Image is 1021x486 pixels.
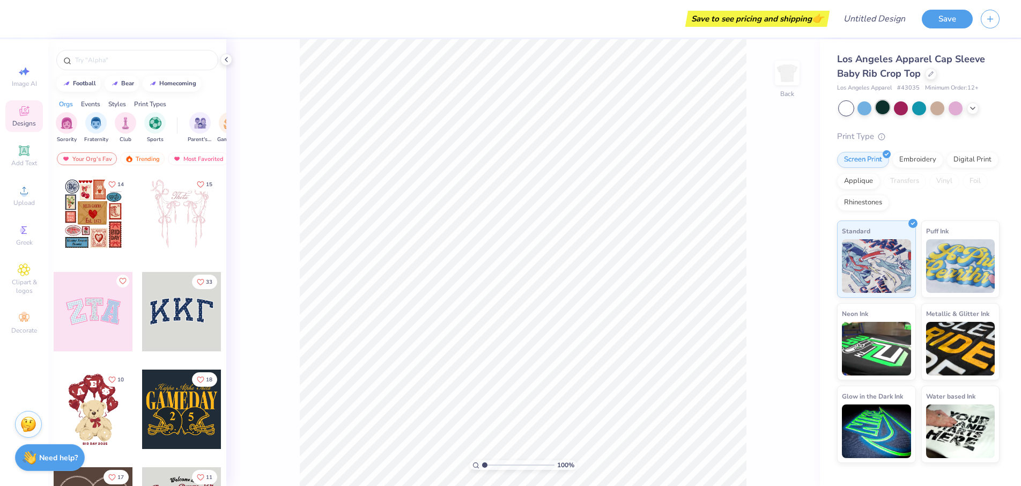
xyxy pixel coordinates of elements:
[13,198,35,207] span: Upload
[926,322,995,375] img: Metallic & Glitter Ink
[188,112,212,144] button: filter button
[837,53,985,80] span: Los Angeles Apparel Cap Sleeve Baby Rib Crop Top
[925,84,979,93] span: Minimum Order: 12 +
[120,117,131,129] img: Club Image
[90,117,102,129] img: Fraternity Image
[194,117,206,129] img: Parent's Weekend Image
[59,99,73,109] div: Orgs
[12,79,37,88] span: Image AI
[159,80,196,86] div: homecoming
[105,76,139,92] button: bear
[147,136,164,144] span: Sports
[206,182,212,187] span: 15
[5,278,43,295] span: Clipart & logos
[812,12,824,25] span: 👉
[11,159,37,167] span: Add Text
[11,326,37,335] span: Decorate
[217,112,242,144] button: filter button
[188,136,212,144] span: Parent's Weekend
[16,238,33,247] span: Greek
[62,155,70,163] img: most_fav.gif
[84,136,108,144] span: Fraternity
[206,475,212,480] span: 11
[121,80,134,86] div: bear
[120,136,131,144] span: Club
[217,112,242,144] div: filter for Game Day
[926,391,975,402] span: Water based Ink
[946,152,998,168] div: Digital Print
[557,460,574,470] span: 100 %
[842,322,911,375] img: Neon Ink
[837,84,892,93] span: Los Angeles Apparel
[110,80,119,87] img: trend_line.gif
[837,130,1000,143] div: Print Type
[56,76,101,92] button: football
[149,80,157,87] img: trend_line.gif
[103,470,129,484] button: Like
[117,475,124,480] span: 17
[56,112,77,144] button: filter button
[688,11,827,27] div: Save to see pricing and shipping
[192,275,217,289] button: Like
[61,117,73,129] img: Sorority Image
[143,76,201,92] button: homecoming
[144,112,166,144] button: filter button
[103,372,129,387] button: Like
[115,112,136,144] button: filter button
[84,112,108,144] button: filter button
[81,99,100,109] div: Events
[117,182,124,187] span: 14
[842,225,870,237] span: Standard
[837,173,880,189] div: Applique
[57,136,77,144] span: Sorority
[149,117,161,129] img: Sports Image
[837,152,889,168] div: Screen Print
[929,173,959,189] div: Vinyl
[12,119,36,128] span: Designs
[835,8,914,30] input: Untitled Design
[897,84,920,93] span: # 43035
[926,404,995,458] img: Water based Ink
[117,377,124,382] span: 10
[922,10,973,28] button: Save
[173,155,181,163] img: most_fav.gif
[115,112,136,144] div: filter for Club
[168,152,228,165] div: Most Favorited
[144,112,166,144] div: filter for Sports
[120,152,165,165] div: Trending
[780,89,794,99] div: Back
[206,279,212,285] span: 33
[224,117,236,129] img: Game Day Image
[192,177,217,192] button: Like
[74,55,211,65] input: Try "Alpha"
[192,470,217,484] button: Like
[842,391,903,402] span: Glow in the Dark Ink
[39,453,78,463] strong: Need help?
[963,173,988,189] div: Foil
[134,99,166,109] div: Print Types
[883,173,926,189] div: Transfers
[206,377,212,382] span: 18
[926,225,949,237] span: Puff Ink
[188,112,212,144] div: filter for Parent's Weekend
[217,136,242,144] span: Game Day
[62,80,71,87] img: trend_line.gif
[125,155,134,163] img: trending.gif
[926,308,989,319] span: Metallic & Glitter Ink
[842,308,868,319] span: Neon Ink
[837,195,889,211] div: Rhinestones
[84,112,108,144] div: filter for Fraternity
[842,239,911,293] img: Standard
[926,239,995,293] img: Puff Ink
[103,177,129,192] button: Like
[892,152,943,168] div: Embroidery
[116,275,129,288] button: Like
[192,372,217,387] button: Like
[73,80,96,86] div: football
[776,62,798,84] img: Back
[842,404,911,458] img: Glow in the Dark Ink
[108,99,126,109] div: Styles
[56,112,77,144] div: filter for Sorority
[57,152,117,165] div: Your Org's Fav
